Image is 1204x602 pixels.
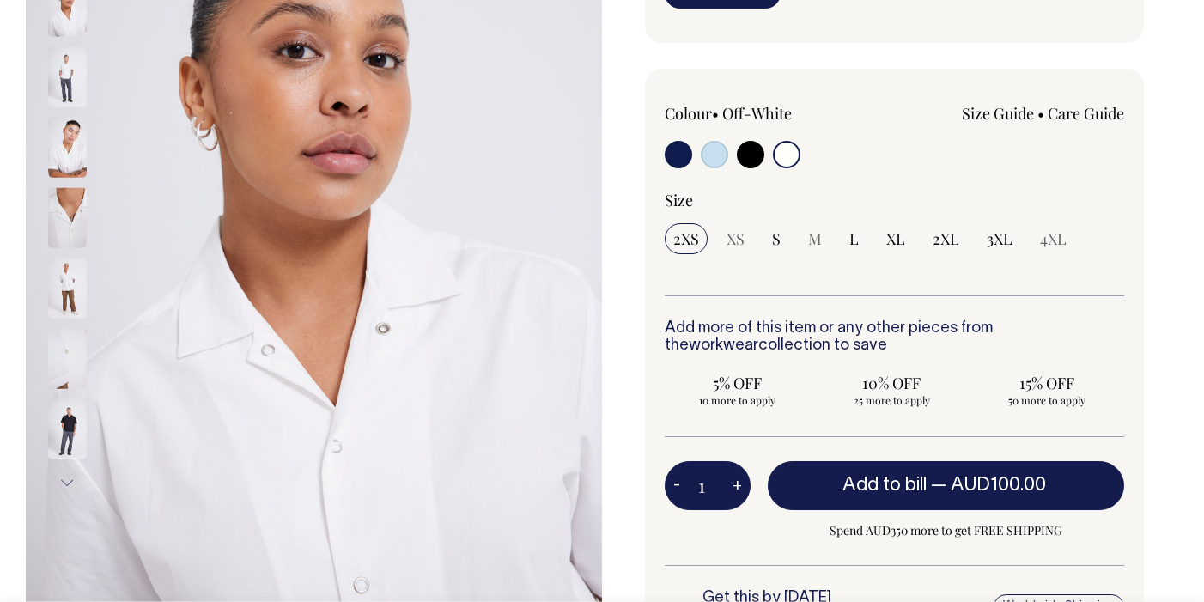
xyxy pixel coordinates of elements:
[712,103,719,124] span: •
[772,228,781,249] span: S
[933,228,959,249] span: 2XL
[1040,228,1067,249] span: 4XL
[673,393,800,407] span: 10 more to apply
[665,469,689,503] button: -
[724,469,751,503] button: +
[841,223,867,254] input: L
[768,520,1124,541] span: Spend AUD350 more to get FREE SHIPPING
[1031,223,1075,254] input: 4XL
[978,223,1021,254] input: 3XL
[983,373,1110,393] span: 15% OFF
[886,228,905,249] span: XL
[665,368,809,412] input: 5% OFF 10 more to apply
[689,338,758,353] a: workwear
[878,223,914,254] input: XL
[722,103,792,124] label: Off-White
[48,117,87,177] img: off-white
[665,223,708,254] input: 2XS
[931,477,1050,494] span: —
[808,228,822,249] span: M
[48,328,87,388] img: off-white
[1037,103,1044,124] span: •
[842,477,927,494] span: Add to bill
[48,46,87,106] img: off-white
[768,461,1124,509] button: Add to bill —AUD100.00
[975,368,1119,412] input: 15% OFF 50 more to apply
[763,223,789,254] input: S
[924,223,968,254] input: 2XL
[983,393,1110,407] span: 50 more to apply
[665,103,848,124] div: Colour
[48,187,87,247] img: off-white
[718,223,753,254] input: XS
[673,228,699,249] span: 2XS
[673,373,800,393] span: 5% OFF
[727,228,745,249] span: XS
[54,464,80,502] button: Next
[48,398,87,459] img: black
[48,258,87,318] img: off-white
[987,228,1012,249] span: 3XL
[665,320,1124,355] h6: Add more of this item or any other pieces from the collection to save
[962,103,1034,124] a: Size Guide
[800,223,830,254] input: M
[665,190,1124,210] div: Size
[1048,103,1124,124] a: Care Guide
[849,228,859,249] span: L
[828,393,955,407] span: 25 more to apply
[828,373,955,393] span: 10% OFF
[819,368,964,412] input: 10% OFF 25 more to apply
[951,477,1046,494] span: AUD100.00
